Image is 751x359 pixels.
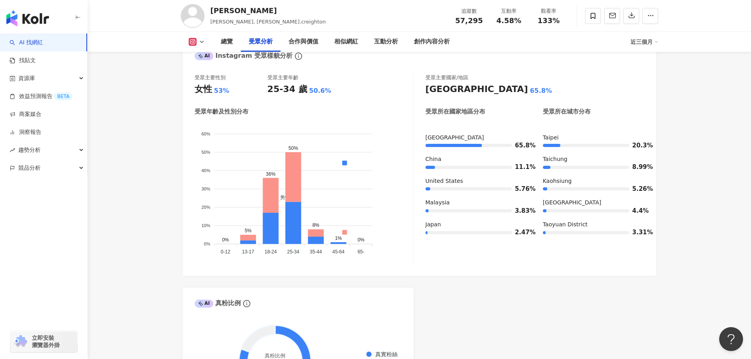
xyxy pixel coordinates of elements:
[221,37,233,47] div: 總覽
[534,7,564,15] div: 觀看率
[18,69,35,87] span: 資源庫
[515,164,527,170] span: 11.1%
[425,83,528,96] div: [GEOGRAPHIC_DATA]
[543,108,591,116] div: 受眾所在城市分布
[10,57,36,65] a: 找貼文
[632,230,644,235] span: 3.31%
[719,327,743,351] iframe: Help Scout Beacon - Open
[369,351,398,357] span: 真實粉絲
[515,230,527,235] span: 2.47%
[195,299,241,308] div: 真粉比例
[543,199,644,207] div: [GEOGRAPHIC_DATA]
[242,249,254,255] tspan: 13-17
[10,92,72,100] a: 效益預測報告BETA
[6,10,49,26] img: logo
[249,37,273,47] div: 受眾分析
[543,134,644,142] div: Taipei
[496,17,521,25] span: 4.58%
[454,7,484,15] div: 追蹤數
[530,86,552,95] div: 65.8%
[425,177,527,185] div: United States
[10,110,41,118] a: 商案媒合
[309,86,332,95] div: 50.6%
[10,331,77,352] a: chrome extension立即安裝 瀏覽器外掛
[201,223,210,228] tspan: 10%
[201,186,210,191] tspan: 30%
[515,143,527,149] span: 65.8%
[211,6,326,16] div: [PERSON_NAME]
[515,208,527,214] span: 3.83%
[18,141,41,159] span: 趨勢分析
[195,52,214,60] div: AI
[425,108,485,116] div: 受眾所在國家地區分布
[425,199,527,207] div: Malaysia
[195,74,226,81] div: 受眾主要性別
[515,186,527,192] span: 5.76%
[632,186,644,192] span: 5.26%
[543,155,644,163] div: Taichung
[201,149,210,154] tspan: 50%
[632,143,644,149] span: 20.3%
[211,19,326,25] span: [PERSON_NAME], [PERSON_NAME].creighton
[267,74,298,81] div: 受眾主要年齡
[242,299,252,308] span: info-circle
[425,221,527,229] div: Japan
[32,334,60,349] span: 立即安裝 瀏覽器外掛
[425,155,527,163] div: China
[10,147,15,153] span: rise
[334,37,358,47] div: 相似網紅
[357,249,364,255] tspan: 65-
[220,249,230,255] tspan: 0-12
[13,335,28,348] img: chrome extension
[538,17,560,25] span: 133%
[374,37,398,47] div: 互動分析
[332,249,345,255] tspan: 45-64
[264,249,277,255] tspan: 18-24
[201,131,210,136] tspan: 60%
[543,221,644,229] div: Taoyuan District
[201,205,210,210] tspan: 20%
[294,51,303,61] span: info-circle
[204,241,210,246] tspan: 0%
[425,74,468,81] div: 受眾主要國家/地區
[289,37,318,47] div: 合作與價值
[414,37,450,47] div: 創作內容分析
[287,249,299,255] tspan: 25-34
[195,300,214,308] div: AI
[632,208,644,214] span: 4.4%
[632,164,644,170] span: 8.99%
[10,128,41,136] a: 洞察報告
[201,168,210,173] tspan: 40%
[195,108,248,116] div: 受眾年齡及性別分布
[195,51,293,60] div: Instagram 受眾樣貌分析
[310,249,322,255] tspan: 35-44
[543,177,644,185] div: Kaohsiung
[10,39,43,47] a: searchAI 找網紅
[494,7,524,15] div: 互動率
[195,83,212,96] div: 女性
[181,4,205,28] img: KOL Avatar
[630,35,658,48] div: 近三個月
[425,134,527,142] div: [GEOGRAPHIC_DATA]
[455,16,483,25] span: 57,295
[267,83,307,96] div: 25-34 歲
[274,195,290,200] span: 男性
[18,159,41,177] span: 競品分析
[214,86,229,95] div: 53%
